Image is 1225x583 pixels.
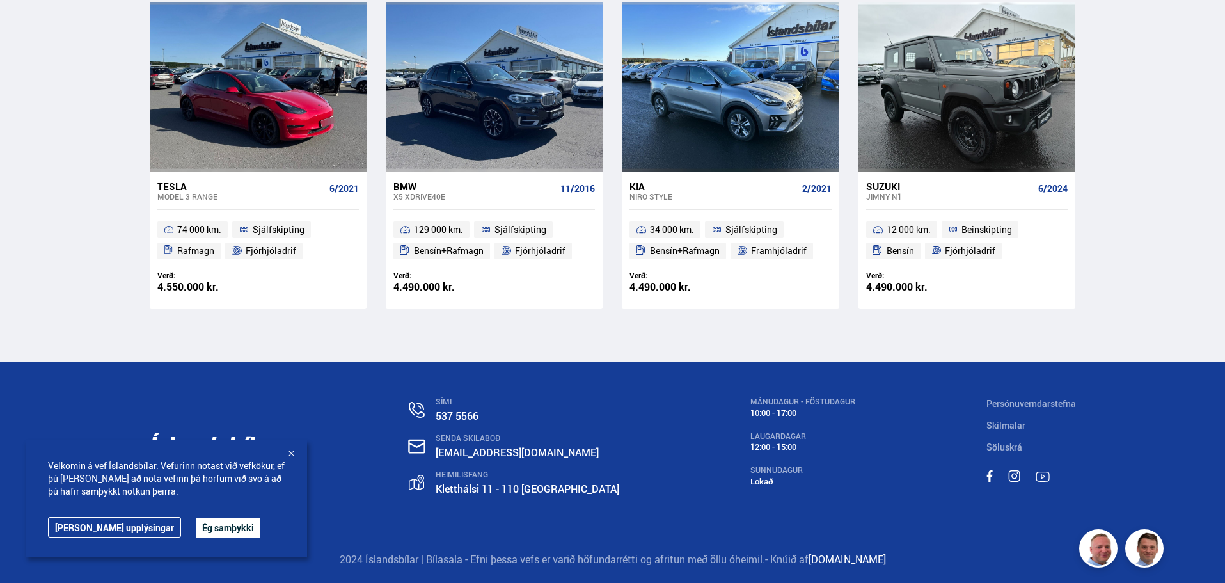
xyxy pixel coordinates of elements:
span: Bensín+Rafmagn [650,243,720,259]
span: Fjórhjóladrif [515,243,565,259]
a: Kletthálsi 11 - 110 [GEOGRAPHIC_DATA] [436,482,619,496]
span: 12 000 km. [887,222,931,237]
span: 34 000 km. [650,222,694,237]
span: Rafmagn [177,243,214,259]
div: 4.490.000 kr. [866,282,967,292]
span: 129 000 km. [414,222,463,237]
span: Fjórhjóladrif [246,243,296,259]
a: 537 5566 [436,409,478,423]
div: Kia [629,180,796,192]
img: siFngHWaQ9KaOqBr.png [1081,531,1119,570]
img: gp4YpyYFnEr45R34.svg [409,475,424,491]
div: SÍMI [436,397,619,406]
div: Verð: [629,271,731,280]
div: MÁNUDAGUR - FÖSTUDAGUR [750,397,855,406]
div: X5 XDRIVE40E [393,192,555,201]
span: Sjálfskipting [494,222,546,237]
div: Tesla [157,180,324,192]
button: Ég samþykki [196,518,260,538]
a: [EMAIL_ADDRESS][DOMAIN_NAME] [436,445,599,459]
div: Lokað [750,477,855,486]
div: BMW [393,180,555,192]
img: TPE2foN3MBv8dG_-.svg [1036,472,1050,482]
span: Bensín+Rafmagn [414,243,484,259]
div: SUNNUDAGUR [750,466,855,475]
div: Verð: [866,271,967,280]
div: Niro STYLE [629,192,796,201]
div: Jimny N1 [866,192,1033,201]
a: [PERSON_NAME] upplýsingar [48,517,181,538]
a: Tesla Model 3 RANGE 6/2021 74 000 km. Sjálfskipting Rafmagn Fjórhjóladrif Verð: 4.550.000 kr. [150,172,367,309]
span: 74 000 km. [177,222,221,237]
a: Söluskrá [986,441,1022,453]
a: Suzuki Jimny N1 6/2024 12 000 km. Beinskipting Bensín Fjórhjóladrif Verð: 4.490.000 kr. [858,172,1075,309]
div: Suzuki [866,180,1033,192]
div: Model 3 RANGE [157,192,324,201]
div: 4.490.000 kr. [393,282,494,292]
span: Velkomin á vef Íslandsbílar. Vefurinn notast við vefkökur, ef þú [PERSON_NAME] að nota vefinn þá ... [48,459,285,498]
span: Bensín [887,243,914,259]
a: Kia Niro STYLE 2/2021 34 000 km. Sjálfskipting Bensín+Rafmagn Framhjóladrif Verð: 4.490.000 kr. [622,172,839,309]
a: Persónuverndarstefna [986,397,1076,410]
a: BMW X5 XDRIVE40E 11/2016 129 000 km. Sjálfskipting Bensín+Rafmagn Fjórhjóladrif Verð: 4.490.000 kr. [386,172,603,309]
div: 12:00 - 15:00 [750,442,855,452]
img: n0V2lOsqF3l1V2iz.svg [409,402,425,418]
img: sWpC3iNHV7nfMC_m.svg [986,470,993,482]
div: Verð: [393,271,494,280]
span: Framhjóladrif [751,243,807,259]
div: LAUGARDAGAR [750,432,855,441]
span: Beinskipting [961,222,1012,237]
img: nHj8e-n-aHgjukTg.svg [408,439,425,454]
div: SENDA SKILABOÐ [436,434,619,443]
span: - Knúið af [765,552,809,566]
button: Opna LiveChat spjallviðmót [10,5,49,44]
span: 6/2021 [329,184,359,194]
span: Fjórhjóladrif [945,243,995,259]
span: 2/2021 [802,184,832,194]
img: FbJEzSuNWCJXmdc-.webp [1127,531,1166,570]
span: Sjálfskipting [725,222,777,237]
div: 4.550.000 kr. [157,282,258,292]
span: 11/2016 [560,184,595,194]
div: 4.490.000 kr. [629,282,731,292]
a: Skilmalar [986,419,1025,431]
div: 10:00 - 17:00 [750,408,855,418]
a: [DOMAIN_NAME] [809,552,886,566]
div: HEIMILISFANG [436,470,619,479]
p: 2024 Íslandsbílar | Bílasala - Efni þessa vefs er varið höfundarrétti og afritun með öllu óheimil. [150,552,1076,567]
img: MACT0LfU9bBTv6h5.svg [1008,470,1020,482]
span: Sjálfskipting [253,222,304,237]
div: Verð: [157,271,258,280]
span: 6/2024 [1038,184,1068,194]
